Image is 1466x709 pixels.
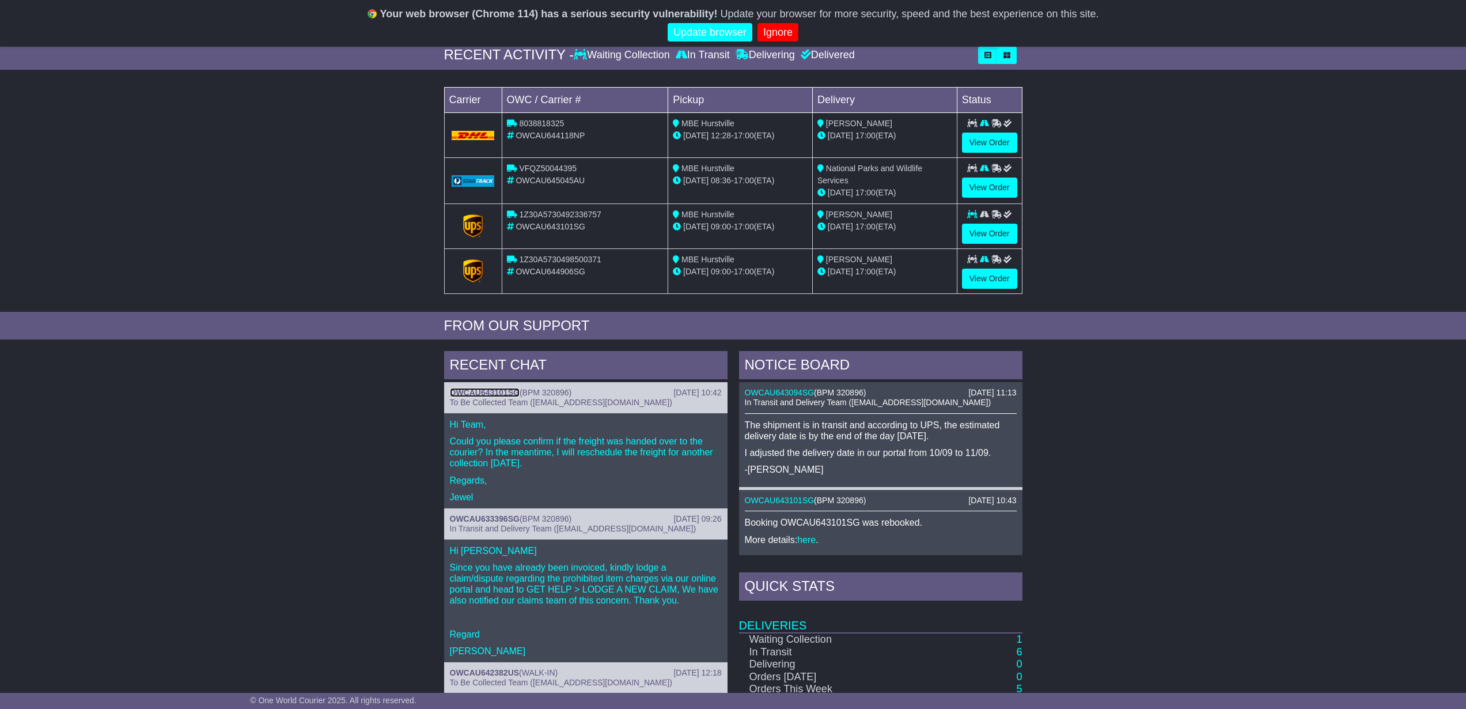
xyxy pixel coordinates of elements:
div: ( ) [450,388,722,398]
div: ( ) [450,668,722,678]
p: I adjusted the delivery date in our portal from 10/09 to 11/09. [745,447,1017,458]
p: Since you have already been invoiced, kindly lodge a claim/dispute regarding the prohibited item ... [450,562,722,606]
div: Waiting Collection [574,49,672,62]
span: OWCAU644906SG [516,267,585,276]
span: [DATE] [683,131,709,140]
span: 17:00 [734,176,754,185]
a: Update browser [668,23,752,42]
span: In Transit and Delivery Team ([EMAIL_ADDRESS][DOMAIN_NAME]) [745,398,991,407]
td: Deliveries [739,604,1022,633]
span: BPM 320896 [522,388,569,397]
span: [DATE] [683,222,709,231]
span: To Be Collected Team ([EMAIL_ADDRESS][DOMAIN_NAME]) [450,398,672,407]
span: [PERSON_NAME] [826,210,892,219]
td: Waiting Collection [739,633,911,646]
span: 09:00 [711,267,731,276]
span: 17:00 [734,267,754,276]
a: 5 [1016,683,1022,695]
div: Quick Stats [739,572,1022,604]
a: View Order [962,224,1017,244]
span: 1Z30A5730492336757 [519,210,601,219]
td: Orders [DATE] [739,671,911,684]
div: RECENT CHAT [444,351,728,382]
p: Could you please confirm if the freight was handed over to the courier? In the meantime, I will r... [450,436,722,469]
p: Jewel [450,492,722,503]
img: GetCarrierServiceLogo [452,175,495,187]
p: Booking OWCAU643101SG was rebooked. [745,517,1017,528]
div: (ETA) [817,266,952,278]
span: MBE Hurstville [681,164,734,173]
span: BPM 320896 [817,496,863,505]
a: OWCAU633396SG [450,514,520,523]
p: [PERSON_NAME] [450,646,722,657]
td: Status [957,87,1022,112]
div: - (ETA) [673,221,808,233]
p: Hi Team, [450,419,722,430]
img: DHL.png [452,131,495,140]
a: 6 [1016,646,1022,658]
span: 17:00 [734,131,754,140]
span: 17:00 [855,267,876,276]
div: (ETA) [817,130,952,142]
p: More details: . [745,534,1017,545]
div: - (ETA) [673,266,808,278]
td: Pickup [668,87,813,112]
span: [DATE] [828,267,853,276]
p: Regard [450,629,722,640]
td: Carrier [444,87,502,112]
span: [PERSON_NAME] [826,119,892,128]
div: (ETA) [817,187,952,199]
span: OWCAU643101SG [516,222,585,231]
span: 08:36 [711,176,731,185]
a: 1 [1016,633,1022,645]
div: - (ETA) [673,130,808,142]
span: WALK-IN [522,668,555,677]
span: 8038818325 [519,119,564,128]
div: ( ) [745,388,1017,398]
span: BPM 320896 [817,388,863,397]
img: GetCarrierServiceLogo [463,259,483,282]
a: OWCAU642382US [450,668,520,677]
span: 1Z30A5730498500371 [519,255,601,264]
td: Delivery [812,87,957,112]
span: To Be Collected Team ([EMAIL_ADDRESS][DOMAIN_NAME]) [450,678,672,687]
span: OWCAU644118NP [516,131,585,140]
div: ( ) [450,514,722,524]
div: Delivered [798,49,855,62]
div: RECENT ACTIVITY - [444,47,574,63]
span: OWCAU645045AU [516,176,585,185]
div: - (ETA) [673,175,808,187]
p: Regards, [450,475,722,486]
a: OWCAU643094SG [745,388,815,397]
a: here [797,535,816,545]
span: [DATE] [828,222,853,231]
p: -[PERSON_NAME] [745,464,1017,475]
span: [DATE] [683,176,709,185]
span: National Parks and Wildlife Services [817,164,922,185]
div: [DATE] 12:18 [673,668,721,678]
span: 09:00 [711,222,731,231]
a: 0 [1016,671,1022,682]
span: 17:00 [855,131,876,140]
span: [PERSON_NAME] [826,255,892,264]
div: ( ) [745,496,1017,506]
span: 17:00 [734,222,754,231]
span: Update your browser for more security, speed and the best experience on this site. [720,8,1098,20]
img: GetCarrierServiceLogo [463,214,483,237]
span: VFQZ50044395 [519,164,577,173]
span: MBE Hurstville [681,210,734,219]
a: Ignore [757,23,798,42]
div: [DATE] 10:43 [968,496,1016,506]
a: View Order [962,178,1017,198]
span: [DATE] [828,131,853,140]
span: [DATE] [828,188,853,197]
span: [DATE] [683,267,709,276]
div: [DATE] 10:42 [673,388,721,398]
div: FROM OUR SUPPORT [444,318,1022,334]
span: MBE Hurstville [681,119,734,128]
span: MBE Hurstville [681,255,734,264]
a: View Order [962,133,1017,153]
p: The shipment is in transit and according to UPS, the estimated delivery date is by the end of the... [745,420,1017,442]
div: [DATE] 09:26 [673,514,721,524]
a: OWCAU643101SG [745,496,815,505]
